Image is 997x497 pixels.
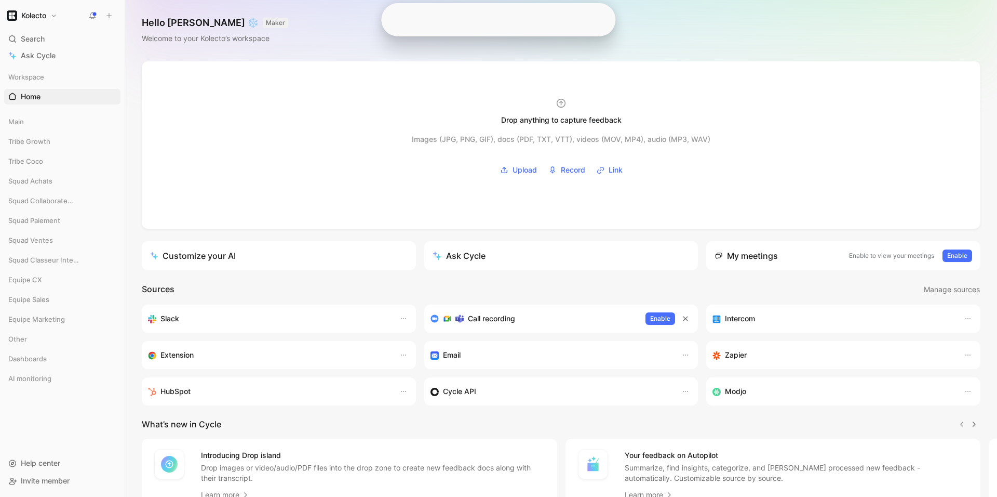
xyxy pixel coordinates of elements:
[942,250,972,262] button: Enable
[21,91,41,102] span: Home
[142,17,288,29] h1: Hello [PERSON_NAME] ❄️
[4,89,120,104] a: Home
[150,250,236,262] div: Customize your AI
[201,449,545,462] h4: Introducing Drop island
[4,153,120,172] div: Tribe Coco
[8,334,27,344] span: Other
[8,136,50,147] span: Tribe Growth
[4,252,120,268] div: Squad Classeur Intelligent
[430,349,671,361] div: Forward emails to your feedback inbox
[4,213,120,228] div: Squad Paiement
[725,312,755,325] h3: Intercom
[8,176,52,186] span: Squad Achats
[712,349,953,361] div: Capture feedback from thousands of sources with Zapier (survey results, recordings, sheets, etc).
[424,241,698,270] button: Ask Cycle
[4,272,120,287] div: Equipe CX
[4,48,120,63] a: Ask Cycle
[609,164,623,176] span: Link
[21,49,56,62] span: Ask Cycle
[561,164,585,176] span: Record
[4,193,120,208] div: Squad Collaborateurs
[148,349,389,361] div: Capture feedback from anywhere on the web
[712,312,953,325] div: Sync your customers, send feedback and get updates in Intercom
[947,251,967,261] span: Enable
[8,215,60,226] span: Squad Paiement
[4,153,120,169] div: Tribe Coco
[4,31,120,47] div: Search
[924,283,980,296] span: Manage sources
[8,354,47,364] span: Dashboards
[4,69,120,85] div: Workspace
[4,272,120,291] div: Equipe CX
[160,312,179,325] h3: Slack
[8,274,42,285] span: Equipe CX
[4,252,120,271] div: Squad Classeur Intelligent
[4,311,120,327] div: Equipe Marketing
[160,349,194,361] h3: Extension
[593,162,626,178] button: Link
[433,250,486,262] div: Ask Cycle
[201,463,545,483] p: Drop images or video/audio/PDF files into the drop zone to create new feedback docs along with th...
[4,8,60,23] button: KolectoKolecto
[849,251,934,261] p: Enable to view your meetings
[412,133,710,146] div: Images (JPG, PNG, GIF), docs (PDF, TXT, VTT), videos (MOV, MP4), audio (MP3, WAV)
[4,134,120,149] div: Tribe Growth
[142,32,288,45] div: Welcome to your Kolecto’s workspace
[142,283,174,296] h2: Sources
[8,195,77,206] span: Squad Collaborateurs
[8,235,53,245] span: Squad Ventes
[21,11,46,20] h1: Kolecto
[625,449,968,462] h4: Your feedback on Autopilot
[4,473,120,489] div: Invite member
[513,164,537,176] span: Upload
[923,283,980,296] button: Manage sources
[4,371,120,389] div: AI monitoring
[263,18,288,28] button: MAKER
[4,351,120,370] div: Dashboards
[4,351,120,367] div: Dashboards
[4,292,120,310] div: Equipe Sales
[501,114,622,126] div: Drop anything to capture feedback
[4,232,120,248] div: Squad Ventes
[725,385,746,398] h3: Modjo
[4,114,120,133] div: Main
[625,463,968,483] p: Summarize, find insights, categorize, and [PERSON_NAME] processed new feedback - automatically. C...
[725,349,747,361] h3: Zapier
[8,373,51,384] span: AI monitoring
[545,162,589,178] button: Record
[148,312,389,325] div: Sync your customers, send feedback and get updates in Slack
[142,418,221,430] h2: What’s new in Cycle
[4,331,120,350] div: Other
[21,33,45,45] span: Search
[21,459,60,467] span: Help center
[4,371,120,386] div: AI monitoring
[8,294,49,305] span: Equipe Sales
[8,255,80,265] span: Squad Classeur Intelligent
[468,312,515,325] h3: Call recording
[4,232,120,251] div: Squad Ventes
[4,455,120,471] div: Help center
[8,314,65,324] span: Equipe Marketing
[160,385,191,398] h3: HubSpot
[4,311,120,330] div: Equipe Marketing
[142,241,416,270] a: Customize your AI
[8,72,44,82] span: Workspace
[4,193,120,212] div: Squad Collaborateurs
[4,134,120,152] div: Tribe Growth
[650,313,670,324] span: Enable
[645,312,675,325] button: Enable
[4,331,120,347] div: Other
[21,476,70,485] span: Invite member
[430,385,671,398] div: Sync customers & send feedback from custom sources. Get inspired by our favorite use case
[430,312,638,325] div: Record & transcribe meetings from Zoom, Meet & Teams.
[4,173,120,189] div: Squad Achats
[8,156,43,166] span: Tribe Coco
[715,250,778,262] div: My meetings
[4,292,120,307] div: Equipe Sales
[443,349,461,361] h3: Email
[4,114,120,129] div: Main
[443,385,476,398] h3: Cycle API
[4,173,120,192] div: Squad Achats
[496,162,541,178] button: Upload
[7,10,17,21] img: Kolecto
